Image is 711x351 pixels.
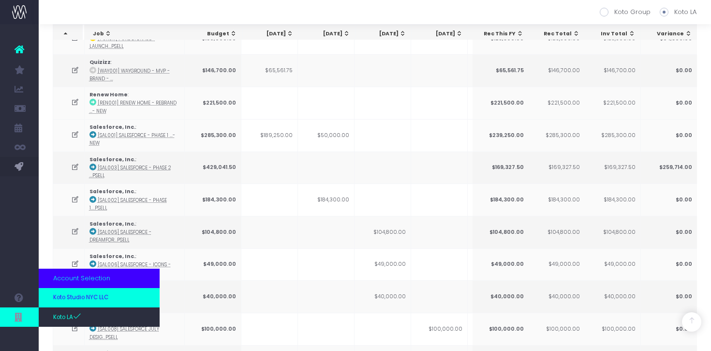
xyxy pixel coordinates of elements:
td: $184,300.00 [528,183,585,216]
td: : [85,152,185,184]
td: $100,000.00 [185,313,241,345]
td: $40,000.00 [355,280,411,313]
td: $49,000.00 [355,248,411,281]
td: $104,800.00 [355,216,411,248]
div: Rec This FY [481,30,524,38]
td: $221,500.00 [528,87,585,119]
td: : [85,248,185,281]
td: $0.00 [640,280,697,313]
img: images/default_profile_image.png [12,332,27,346]
div: [DATE] [364,30,407,38]
td: $49,000.00 [584,248,640,281]
td: $169,327.50 [584,152,640,184]
span: Koto Studio NYC LLC [53,293,108,302]
strong: Renew Home [89,91,128,98]
td: $169,327.50 [468,152,524,184]
div: [DATE] [251,30,294,38]
th: Apr 25: activate to sort column ascending [242,25,299,43]
td: $0.00 [640,183,697,216]
td: : [85,216,185,248]
td: $0.00 [640,313,697,345]
td: $285,300.00 [185,119,241,152]
abbr: [SAL008] Salesforce July Design Support - Brand - Upsell [89,326,159,340]
a: Koto Studio NYC LLC [39,288,160,307]
th: May 25: activate to sort column ascending [299,25,355,43]
td: $285,300.00 [584,119,640,152]
td: : [85,54,185,87]
td: $65,561.75 [472,54,529,87]
td: : [85,119,185,152]
abbr: [SAL003] Salesforce - Phase 2 Design - Brand - Upsell [89,165,171,179]
td: $104,800.00 [185,216,241,248]
th: : activate to sort column descending [53,25,83,43]
td: $0.00 [640,54,697,87]
th: Jul 25: activate to sort column ascending [412,25,468,43]
td: $0.00 [640,119,697,152]
strong: Salesforce, Inc. [89,156,135,163]
th: Jun 25: activate to sort column ascending [355,25,412,43]
abbr: [WAY001] Wayground - MVP - Brand - New [89,68,170,82]
strong: Salesforce, Inc. [89,253,135,260]
td: $40,000.00 [528,280,585,313]
label: Koto LA [660,7,696,17]
th: Budget: activate to sort column ascending [186,25,242,43]
div: [DATE] [420,30,463,38]
td: $146,700.00 [584,54,640,87]
abbr: [REN001] Renew Home - Rebrand - Brand - New [89,100,177,114]
div: Inv Total [593,30,636,38]
strong: Salesforce, Inc. [89,188,135,195]
strong: Salesforce, Inc. [89,123,135,131]
td: : [85,87,185,119]
td: $65,561.75 [241,54,298,87]
td: $169,327.50 [472,152,529,184]
td: $100,000.00 [584,313,640,345]
abbr: [SAL001] Salesforce - Phase 1 Design Sprint - Brand - New [89,132,175,146]
td: $0.00 [640,248,697,281]
td: $146,700.00 [528,54,585,87]
td: $100,000.00 [528,313,585,345]
td: $40,000.00 [584,280,640,313]
abbr: [SAL002] Salesforce - Phase 1.5 Pressure Test - Brand - Upsell [89,197,167,211]
td: : [85,313,185,345]
th: Rec Total: activate to sort column ascending [529,25,585,43]
td: $429,041.50 [185,152,241,184]
td: $221,500.00 [584,87,640,119]
label: Koto Group [600,7,651,17]
td: $49,000.00 [528,248,585,281]
th: Inv Total: activate to sort column ascending [584,25,641,43]
td: $0.00 [640,216,697,248]
td: $40,000.00 [185,280,241,313]
div: Job [93,30,182,38]
td: $40,000.00 [472,280,529,313]
td: $239,250.00 [472,119,529,152]
td: $0.00 [640,87,697,119]
td: $100,000.00 [411,313,468,345]
td: $221,500.00 [472,87,529,119]
th: Rec This FY: activate to sort column ascending [473,25,529,43]
td: $100,000.00 [472,313,529,345]
strong: Quizizz [89,59,111,66]
span: Account Selection [53,274,110,283]
td: $104,800.00 [472,216,529,248]
td: $189,250.00 [241,119,298,152]
th: Variance: activate to sort column ascending [640,25,697,43]
strong: Salesforce, Inc. [89,220,135,228]
td: $146,700.00 [185,54,241,87]
a: Koto LA [39,307,160,327]
div: Rec Total [537,30,580,38]
td: $104,800.00 [584,216,640,248]
td: $49,000.00 [185,248,241,281]
td: $221,500.00 [185,87,241,119]
div: Variance [649,30,692,38]
td: $50,000.00 [298,119,355,152]
td: $184,300.00 [472,183,529,216]
div: [DATE] [308,30,350,38]
abbr: [SAL006] Salesforce - Icons - Brand - Upsell [89,261,171,275]
td: $104,800.00 [528,216,585,248]
td: $259,714.00 [640,152,697,184]
span: Koto LA [53,312,81,322]
td: : [85,183,185,216]
td: $184,300.00 [185,183,241,216]
td: $169,327.50 [528,152,585,184]
div: Budget [194,30,237,38]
